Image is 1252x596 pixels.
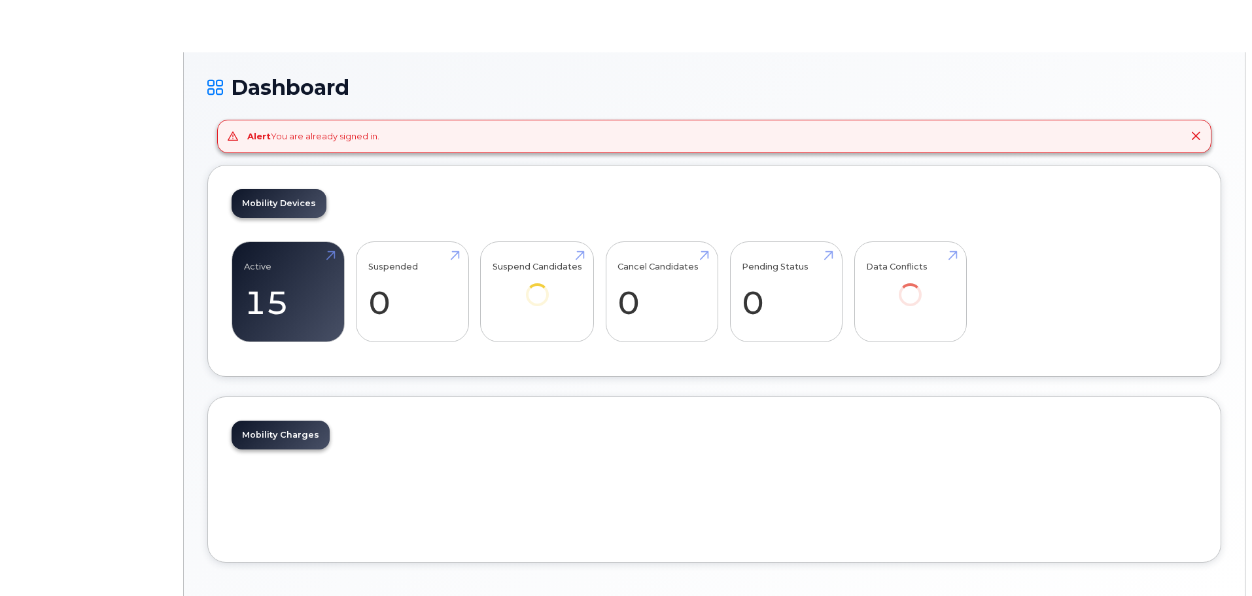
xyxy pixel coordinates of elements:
div: You are already signed in. [247,130,379,143]
a: Active 15 [244,249,332,335]
h1: Dashboard [207,76,1221,99]
strong: Alert [247,131,271,141]
a: Mobility Charges [232,421,330,449]
a: Suspended 0 [368,249,457,335]
a: Suspend Candidates [493,249,582,324]
a: Mobility Devices [232,189,326,218]
a: Data Conflicts [866,249,954,324]
a: Pending Status 0 [742,249,830,335]
a: Cancel Candidates 0 [617,249,706,335]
